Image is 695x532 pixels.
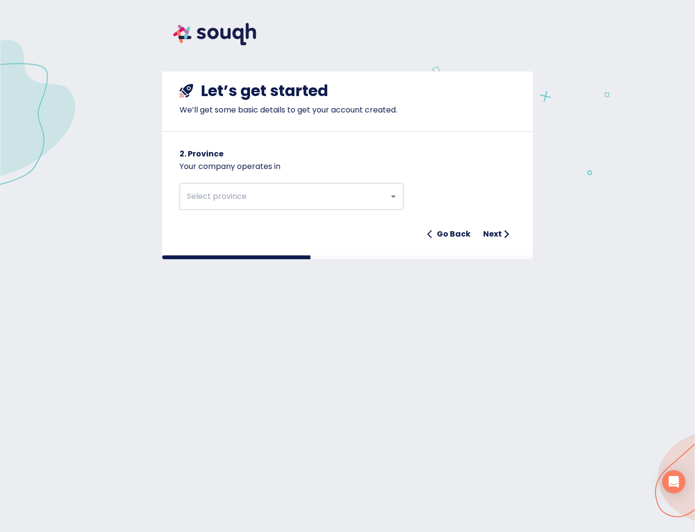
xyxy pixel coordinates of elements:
[423,224,474,244] button: Go Back
[180,104,515,116] p: We’ll get some basic details to get your account created.
[662,470,685,493] div: Open Intercom Messenger
[180,147,515,161] h6: 2. Province
[387,190,400,203] button: Open
[180,84,193,98] img: shuttle
[162,12,267,56] img: souqh logo
[201,81,328,100] h4: Let’s get started
[437,227,471,241] h6: Go Back
[180,161,515,172] p: Your company operates in
[184,187,372,206] input: Select province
